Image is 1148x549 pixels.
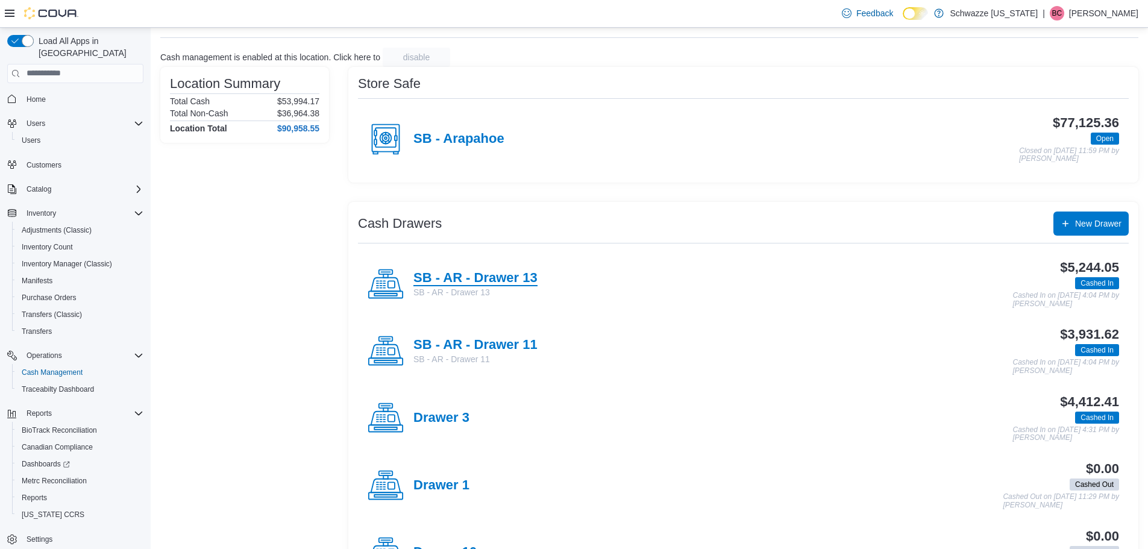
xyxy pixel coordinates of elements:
span: BioTrack Reconciliation [22,425,97,435]
button: Reports [12,489,148,506]
button: Inventory Manager (Classic) [12,256,148,272]
span: Cashed Out [1075,479,1114,490]
h4: SB - AR - Drawer 11 [413,337,538,353]
span: BC [1052,6,1062,20]
h3: $3,931.62 [1060,327,1119,342]
a: Manifests [17,274,57,288]
h4: Location Total [170,124,227,133]
span: Dashboards [22,459,70,469]
h4: Drawer 3 [413,410,469,426]
p: SB - AR - Drawer 13 [413,286,538,298]
p: SB - AR - Drawer 11 [413,353,538,365]
p: Cashed Out on [DATE] 11:29 PM by [PERSON_NAME] [1003,493,1119,509]
a: Inventory Manager (Classic) [17,257,117,271]
span: Inventory Manager (Classic) [22,259,112,269]
a: Adjustments (Classic) [17,223,96,237]
a: Settings [22,532,57,547]
button: Reports [2,405,148,422]
button: Users [2,115,148,132]
span: Home [22,92,143,107]
span: Transfers [22,327,52,336]
button: Operations [22,348,67,363]
p: $53,994.17 [277,96,319,106]
span: Catalog [27,184,51,194]
a: Reports [17,491,52,505]
button: Customers [2,156,148,174]
span: Cashed In [1081,278,1114,289]
button: Users [12,132,148,149]
span: Cashed Out [1070,478,1119,491]
a: Metrc Reconciliation [17,474,92,488]
button: Metrc Reconciliation [12,472,148,489]
a: Dashboards [17,457,75,471]
button: Catalog [2,181,148,198]
h4: $90,958.55 [277,124,319,133]
span: Customers [22,157,143,172]
button: Cash Management [12,364,148,381]
a: Purchase Orders [17,290,81,305]
span: Inventory Count [17,240,143,254]
span: Inventory Manager (Classic) [17,257,143,271]
h3: $77,125.36 [1053,116,1119,130]
span: disable [403,51,430,63]
button: Purchase Orders [12,289,148,306]
span: Inventory [27,209,56,218]
span: Inventory Count [22,242,73,252]
span: Open [1096,133,1114,144]
button: Users [22,116,50,131]
span: Cashed In [1081,345,1114,356]
img: Cova [24,7,78,19]
a: Traceabilty Dashboard [17,382,99,397]
span: Adjustments (Classic) [17,223,143,237]
h3: $0.00 [1086,462,1119,476]
span: Open [1091,133,1119,145]
p: Schwazze [US_STATE] [950,6,1038,20]
span: Users [17,133,143,148]
h6: Total Cash [170,96,210,106]
span: Cashed In [1075,412,1119,424]
h3: Store Safe [358,77,421,91]
span: Canadian Compliance [22,442,93,452]
a: Users [17,133,45,148]
h6: Total Non-Cash [170,108,228,118]
a: Dashboards [12,456,148,472]
a: BioTrack Reconciliation [17,423,102,438]
p: Cashed In on [DATE] 4:31 PM by [PERSON_NAME] [1012,426,1119,442]
span: Canadian Compliance [17,440,143,454]
span: Load All Apps in [GEOGRAPHIC_DATA] [34,35,143,59]
p: $36,964.38 [277,108,319,118]
h3: Cash Drawers [358,216,442,231]
button: Canadian Compliance [12,439,148,456]
input: Dark Mode [903,7,928,20]
h3: Location Summary [170,77,280,91]
a: Cash Management [17,365,87,380]
a: Home [22,92,51,107]
span: Catalog [22,182,143,196]
button: New Drawer [1053,212,1129,236]
span: Users [22,136,40,145]
span: Reports [27,409,52,418]
button: Manifests [12,272,148,289]
button: Home [2,90,148,108]
button: Operations [2,347,148,364]
button: Traceabilty Dashboard [12,381,148,398]
button: Inventory [2,205,148,222]
span: Manifests [17,274,143,288]
a: Canadian Compliance [17,440,98,454]
button: Catalog [22,182,56,196]
h3: $5,244.05 [1060,260,1119,275]
span: Purchase Orders [17,290,143,305]
span: Users [22,116,143,131]
div: Brennan Croy [1050,6,1064,20]
p: [PERSON_NAME] [1069,6,1138,20]
span: Customers [27,160,61,170]
span: Transfers (Classic) [17,307,143,322]
span: Adjustments (Classic) [22,225,92,235]
button: Reports [22,406,57,421]
span: Cash Management [17,365,143,380]
span: Cashed In [1075,344,1119,356]
span: Cash Management [22,368,83,377]
a: [US_STATE] CCRS [17,507,89,522]
button: [US_STATE] CCRS [12,506,148,523]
